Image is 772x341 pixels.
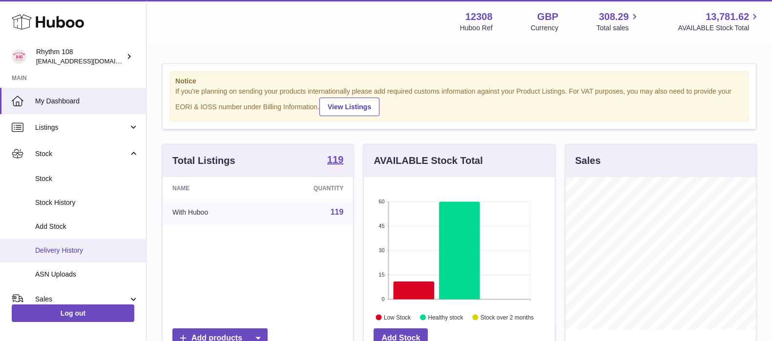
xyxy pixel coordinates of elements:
a: 13,781.62 AVAILABLE Stock Total [678,10,760,33]
div: Currency [531,23,559,33]
div: Rhythm 108 [36,47,124,66]
span: ASN Uploads [35,270,139,279]
td: With Huboo [163,200,263,225]
span: Stock [35,149,128,159]
span: [EMAIL_ADDRESS][DOMAIN_NAME] [36,57,144,65]
text: Low Stock [384,314,411,321]
strong: 119 [327,155,343,164]
span: AVAILABLE Stock Total [678,23,760,33]
a: 119 [327,155,343,166]
strong: 12308 [465,10,493,23]
th: Quantity [263,177,353,200]
span: Listings [35,123,128,132]
text: 60 [379,199,385,204]
h3: AVAILABLE Stock Total [374,154,482,167]
span: Stock [35,174,139,183]
span: My Dashboard [35,97,139,106]
th: Name [163,177,263,200]
a: View Listings [319,98,379,116]
text: 45 [379,223,385,229]
strong: Notice [175,77,743,86]
text: Healthy stock [428,314,464,321]
span: 13,781.62 [706,10,749,23]
a: 308.29 Total sales [596,10,640,33]
a: Log out [12,304,134,322]
h3: Sales [575,154,601,167]
div: Huboo Ref [460,23,493,33]
span: Total sales [596,23,640,33]
span: 308.29 [599,10,628,23]
strong: GBP [537,10,558,23]
span: Sales [35,295,128,304]
span: Add Stock [35,222,139,231]
span: Stock History [35,198,139,207]
text: 30 [379,247,385,253]
text: 0 [382,296,385,302]
text: 15 [379,272,385,278]
img: orders@rhythm108.com [12,49,26,64]
text: Stock over 2 months [480,314,534,321]
div: If you're planning on sending your products internationally please add required customs informati... [175,87,743,116]
a: 119 [331,208,344,216]
h3: Total Listings [172,154,235,167]
span: Delivery History [35,246,139,255]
